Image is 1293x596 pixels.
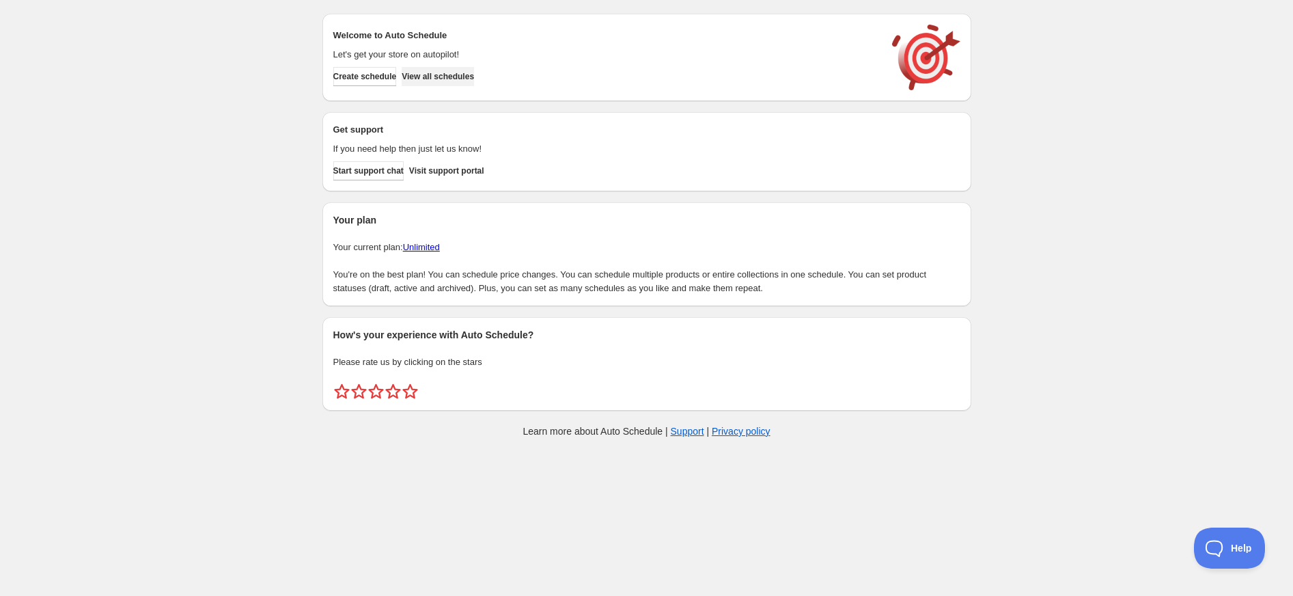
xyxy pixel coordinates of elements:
iframe: Help Scout Beacon - Open [1194,528,1266,569]
p: If you need help then just let us know! [333,142,878,156]
p: Please rate us by clicking on the stars [333,355,960,369]
h2: Your plan [333,213,960,227]
span: View all schedules [402,71,474,82]
a: Visit support portal [409,161,484,180]
h2: How's your experience with Auto Schedule? [333,328,960,342]
h2: Get support [333,123,878,137]
span: Create schedule [333,71,397,82]
button: View all schedules [402,67,474,86]
p: Your current plan: [333,241,960,254]
p: Learn more about Auto Schedule | | [523,424,770,438]
a: Start support chat [333,161,404,180]
a: Support [671,426,704,437]
a: Privacy policy [712,426,770,437]
p: You're on the best plan! You can schedule price changes. You can schedule multiple products or en... [333,268,960,295]
span: Visit support portal [409,165,484,176]
button: Create schedule [333,67,397,86]
a: Unlimited [403,242,440,252]
span: Start support chat [333,165,404,176]
h2: Welcome to Auto Schedule [333,29,878,42]
p: Let's get your store on autopilot! [333,48,878,62]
